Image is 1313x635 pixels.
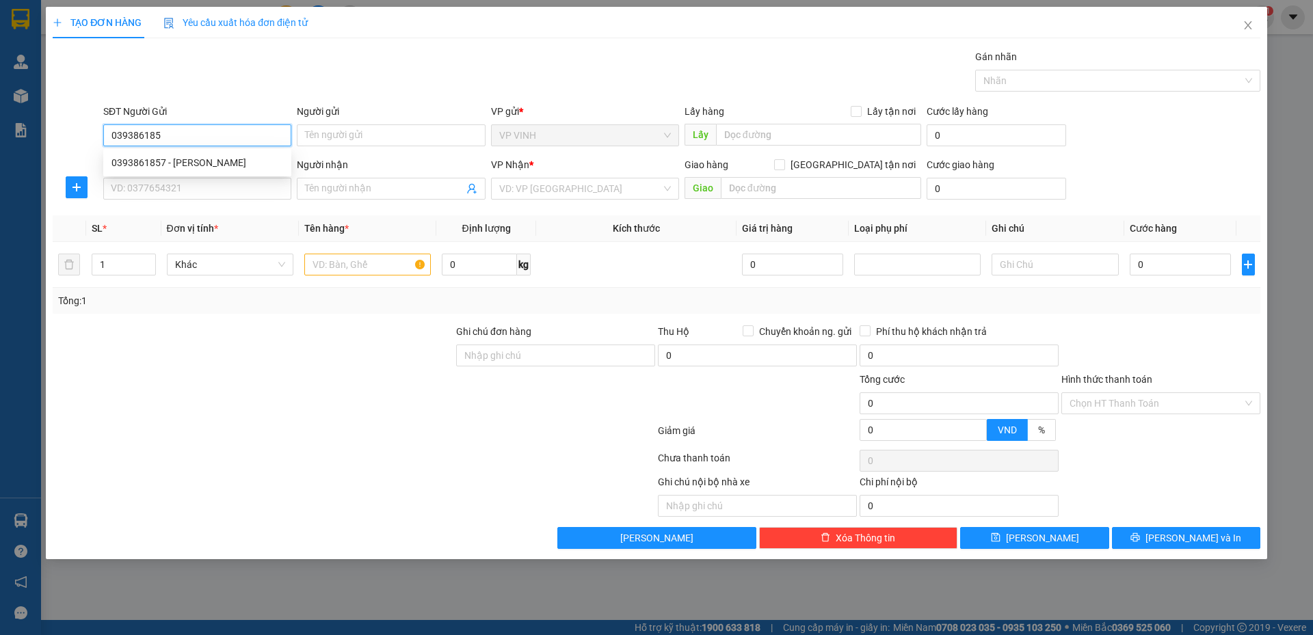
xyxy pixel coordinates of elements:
[1006,530,1079,545] span: [PERSON_NAME]
[658,474,857,495] div: Ghi chú nội bộ nhà xe
[754,324,857,339] span: Chuyển khoản ng. gửi
[998,424,1017,435] span: VND
[927,106,988,117] label: Cước lấy hàng
[849,215,986,242] th: Loại phụ phí
[1229,7,1267,45] button: Close
[297,104,485,119] div: Người gửi
[927,178,1066,200] input: Cước giao hàng
[499,125,671,146] span: VP VINH
[927,124,1066,146] input: Cước lấy hàng
[656,423,858,447] div: Giảm giá
[1145,530,1241,545] span: [PERSON_NAME] và In
[456,326,531,337] label: Ghi chú đơn hàng
[66,176,88,198] button: plus
[836,530,895,545] span: Xóa Thông tin
[53,18,62,27] span: plus
[860,374,905,385] span: Tổng cước
[58,293,507,308] div: Tổng: 1
[742,254,844,275] input: 0
[860,474,1059,495] div: Chi phí nội bộ
[517,254,531,275] span: kg
[613,223,660,234] span: Kích thước
[991,532,1000,543] span: save
[685,177,721,199] span: Giao
[58,254,80,275] button: delete
[960,527,1109,549] button: save[PERSON_NAME]
[862,104,921,119] span: Lấy tận nơi
[163,17,308,28] span: Yêu cầu xuất hóa đơn điện tử
[992,254,1118,275] input: Ghi Chú
[685,124,716,146] span: Lấy
[759,527,958,549] button: deleteXóa Thông tin
[785,157,921,172] span: [GEOGRAPHIC_DATA] tận nơi
[297,157,485,172] div: Người nhận
[986,215,1124,242] th: Ghi chú
[656,450,858,474] div: Chưa thanh toán
[1112,527,1260,549] button: printer[PERSON_NAME] và In
[685,106,724,117] span: Lấy hàng
[53,17,142,28] span: TẠO ĐƠN HÀNG
[1061,374,1152,385] label: Hình thức thanh toán
[1243,20,1254,31] span: close
[466,183,477,194] span: user-add
[462,223,510,234] span: Định lượng
[658,326,689,337] span: Thu Hộ
[111,155,283,170] div: 0393861857 - [PERSON_NAME]
[742,223,793,234] span: Giá trị hàng
[304,223,349,234] span: Tên hàng
[456,344,655,366] input: Ghi chú đơn hàng
[975,51,1017,62] label: Gán nhãn
[304,254,431,275] input: VD: Bàn, Ghế
[685,159,728,170] span: Giao hàng
[491,104,679,119] div: VP gửi
[871,324,992,339] span: Phí thu hộ khách nhận trả
[175,254,285,275] span: Khác
[1243,259,1254,270] span: plus
[716,124,921,146] input: Dọc đường
[658,495,857,517] input: Nhập ghi chú
[167,223,218,234] span: Đơn vị tính
[557,527,756,549] button: [PERSON_NAME]
[163,18,174,29] img: icon
[66,182,87,193] span: plus
[1242,254,1255,275] button: plus
[92,223,103,234] span: SL
[1038,424,1045,435] span: %
[721,177,921,199] input: Dọc đường
[491,159,529,170] span: VP Nhận
[103,152,291,174] div: 0393861857 - c thanh
[1130,223,1177,234] span: Cước hàng
[1130,532,1140,543] span: printer
[103,104,291,119] div: SĐT Người Gửi
[927,159,994,170] label: Cước giao hàng
[821,532,830,543] span: delete
[620,530,693,545] span: [PERSON_NAME]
